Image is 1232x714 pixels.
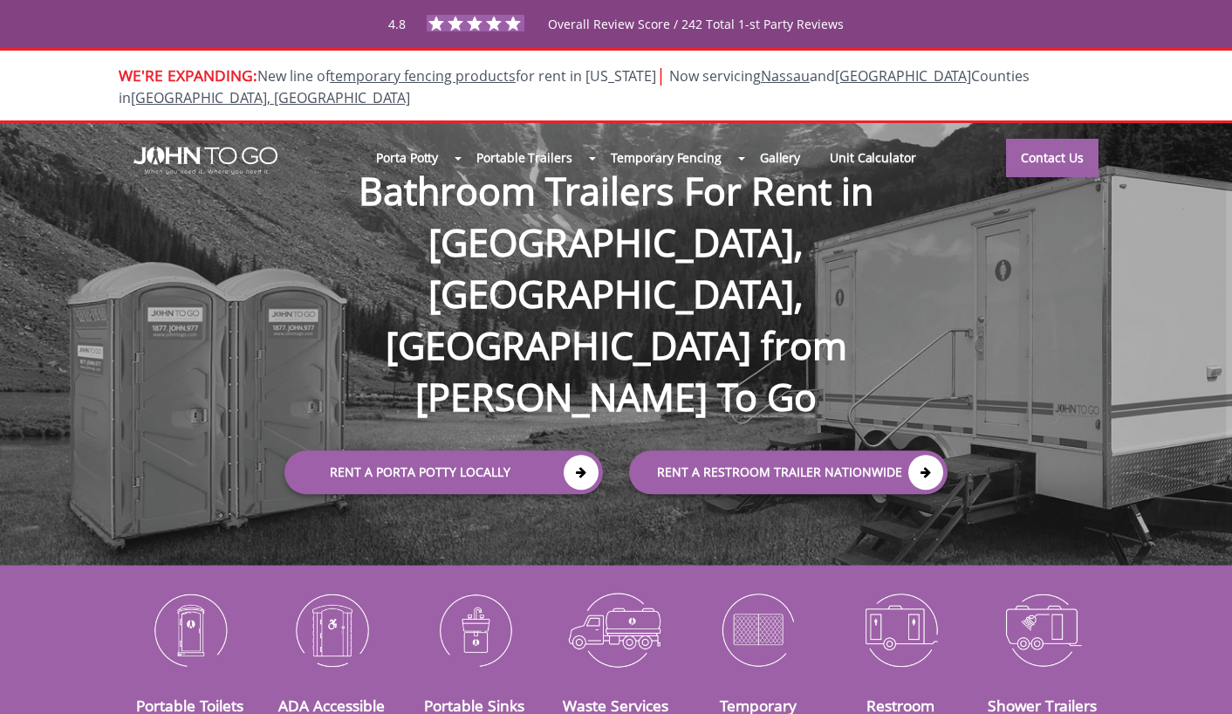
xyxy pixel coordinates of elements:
span: New line of for rent in [US_STATE] [119,66,1030,107]
a: rent a RESTROOM TRAILER Nationwide [629,450,948,494]
span: WE'RE EXPANDING: [119,65,257,86]
img: Waste-Services-icon_N.png [558,584,674,675]
a: Rent a Porta Potty Locally [284,450,603,494]
span: Now servicing and Counties in [119,66,1030,107]
a: [GEOGRAPHIC_DATA] [835,66,971,86]
a: Gallery [745,139,815,176]
a: Contact Us [1006,139,1099,177]
img: Temporary-Fencing-cion_N.png [700,584,816,675]
span: | [656,63,666,86]
button: Live Chat [1162,644,1232,714]
span: Overall Review Score / 242 Total 1-st Party Reviews [548,16,844,67]
h1: Bathroom Trailers For Rent in [GEOGRAPHIC_DATA], [GEOGRAPHIC_DATA], [GEOGRAPHIC_DATA] from [PERSO... [267,109,965,423]
img: Restroom-Trailers-icon_N.png [842,584,958,675]
a: Nassau [761,66,810,86]
a: Portable Trailers [462,139,586,176]
span: 4.8 [388,16,406,32]
img: ADA-Accessible-Units-icon_N.png [274,584,390,675]
img: Portable-Sinks-icon_N.png [416,584,532,675]
a: Unit Calculator [815,139,931,176]
img: Portable-Toilets-icon_N.png [132,584,248,675]
a: [GEOGRAPHIC_DATA], [GEOGRAPHIC_DATA] [131,88,410,107]
a: temporary fencing products [330,66,516,86]
a: Temporary Fencing [596,139,736,176]
img: JOHN to go [133,147,277,175]
img: Shower-Trailers-icon_N.png [984,584,1100,675]
a: Porta Potty [361,139,453,176]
